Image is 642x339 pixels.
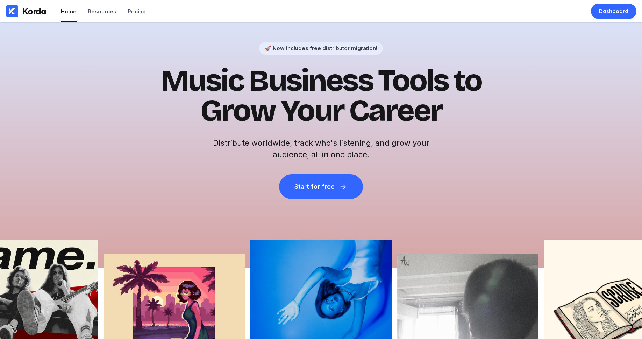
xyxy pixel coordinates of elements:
h2: Distribute worldwide, track who's listening, and grow your audience, all in one place. [209,137,433,160]
div: Dashboard [599,8,628,15]
div: Korda [22,6,46,16]
a: Dashboard [591,4,636,19]
button: Start for free [279,174,363,199]
div: 🚀 Now includes free distributor migration! [265,45,377,51]
div: Start for free [294,183,334,190]
div: Home [61,8,77,15]
h1: Music Business Tools to Grow Your Career [150,66,492,126]
div: Resources [88,8,116,15]
div: Pricing [128,8,146,15]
